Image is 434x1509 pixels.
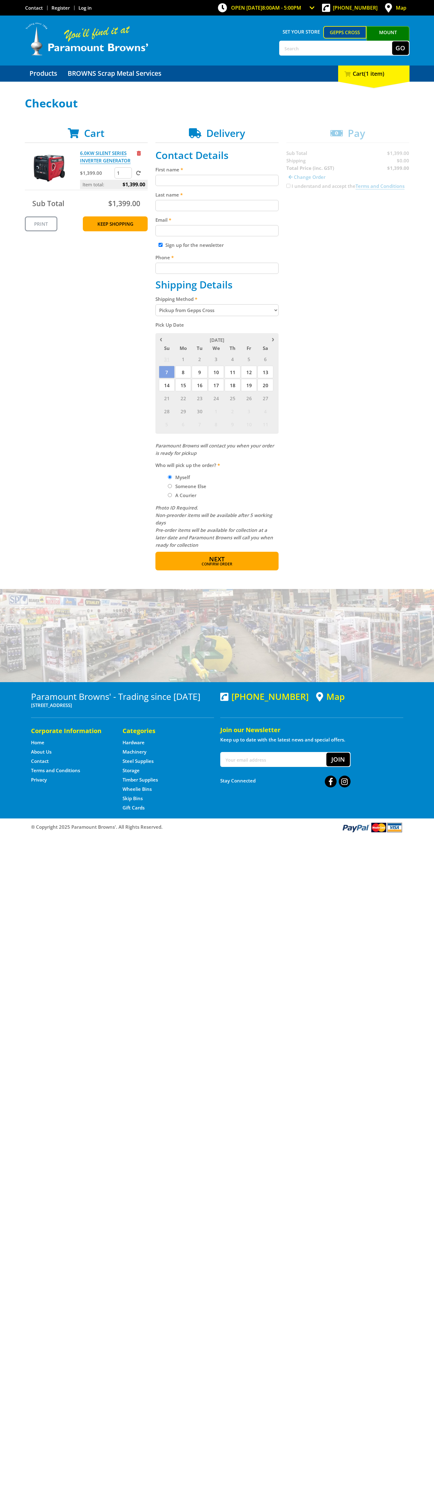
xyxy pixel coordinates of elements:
[123,739,145,746] a: Go to the Hardware page
[241,379,257,391] span: 19
[241,344,257,352] span: Fr
[155,321,279,329] label: Pick Up Date
[168,484,172,488] input: Please select who will pick up the order.
[123,749,146,755] a: Go to the Machinery page
[173,481,208,492] label: Someone Else
[155,552,279,570] button: Next Confirm order
[155,254,279,261] label: Phone
[323,26,366,39] a: Gepps Cross
[257,366,273,378] span: 13
[25,5,43,11] a: Go to the Contact page
[123,786,152,792] a: Go to the Wheelie Bins page
[225,392,240,404] span: 25
[366,26,409,50] a: Mount [PERSON_NAME]
[80,150,131,164] a: 6.0KW SILENT SERIES INVERTER GENERATOR
[257,392,273,404] span: 27
[175,405,191,417] span: 29
[208,379,224,391] span: 17
[123,758,154,764] a: Go to the Steel Supplies page
[341,822,403,833] img: PayPal, Mastercard, Visa accepted
[159,344,175,352] span: Su
[175,353,191,365] span: 1
[241,405,257,417] span: 3
[155,442,274,456] em: Paramount Browns will contact you when your order is ready for pickup
[225,366,240,378] span: 11
[155,225,279,236] input: Please enter your email address.
[123,180,145,189] span: $1,399.00
[123,804,145,811] a: Go to the Gift Cards page
[257,405,273,417] span: 4
[192,418,208,430] span: 7
[123,727,202,735] h5: Categories
[220,773,351,788] div: Stay Connected
[78,5,92,11] a: Log in
[168,493,172,497] input: Please select who will pick up the order.
[83,216,148,231] a: Keep Shopping
[257,379,273,391] span: 20
[155,461,279,469] label: Who will pick up the order?
[159,353,175,365] span: 31
[210,337,224,343] span: [DATE]
[225,405,240,417] span: 2
[392,41,409,55] button: Go
[155,304,279,316] select: Please select a shipping method.
[25,97,409,110] h1: Checkout
[80,180,148,189] p: Item total:
[257,418,273,430] span: 11
[192,405,208,417] span: 30
[175,379,191,391] span: 15
[209,555,225,563] span: Next
[280,41,392,55] input: Search
[31,758,49,764] a: Go to the Contact page
[84,126,105,140] span: Cart
[155,166,279,173] label: First name
[165,242,224,248] label: Sign up for the newsletter
[31,749,51,755] a: Go to the About Us page
[208,418,224,430] span: 8
[225,353,240,365] span: 4
[173,490,199,501] label: A Courier
[206,126,245,140] span: Delivery
[175,344,191,352] span: Mo
[220,736,403,743] p: Keep up to date with the latest news and special offers.
[262,4,301,11] span: 8:00am - 5:00pm
[31,767,80,774] a: Go to the Terms and Conditions page
[155,263,279,274] input: Please enter your telephone number.
[159,379,175,391] span: 14
[155,279,279,291] h2: Shipping Details
[192,392,208,404] span: 23
[155,191,279,198] label: Last name
[316,691,345,702] a: View a map of Gepps Cross location
[123,777,158,783] a: Go to the Timber Supplies page
[31,691,214,701] h3: Paramount Browns' - Trading since [DATE]
[175,418,191,430] span: 6
[208,392,224,404] span: 24
[159,366,175,378] span: 7
[208,353,224,365] span: 3
[208,366,224,378] span: 10
[155,295,279,303] label: Shipping Method
[159,405,175,417] span: 28
[173,472,192,483] label: Myself
[279,26,324,37] span: Set your store
[31,727,110,735] h5: Corporate Information
[192,344,208,352] span: Tu
[175,392,191,404] span: 22
[257,344,273,352] span: Sa
[338,66,409,82] div: Cart
[155,505,273,548] em: Photo ID Required. Non-preorder items will be available after 5 working days Pre-order items will...
[25,216,57,231] a: Print
[80,169,113,177] p: $1,399.00
[123,767,140,774] a: Go to the Storage page
[208,405,224,417] span: 1
[108,198,140,208] span: $1,399.00
[31,739,44,746] a: Go to the Home page
[225,344,240,352] span: Th
[221,753,326,766] input: Your email address
[155,149,279,161] h2: Contact Details
[257,353,273,365] span: 6
[51,5,70,11] a: Go to the registration page
[25,822,409,833] div: ® Copyright 2025 Paramount Browns'. All Rights Reserved.
[25,22,149,56] img: Paramount Browns'
[220,691,309,701] div: [PHONE_NUMBER]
